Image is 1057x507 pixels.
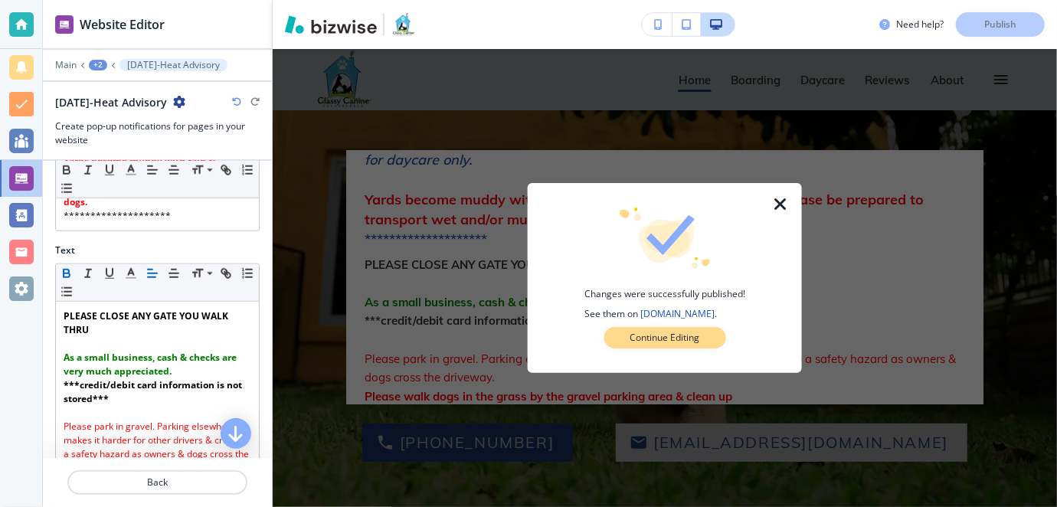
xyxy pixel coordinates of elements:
[55,244,75,257] h2: Text
[89,60,107,70] button: +2
[119,59,227,71] button: [DATE]-Heat Advisory
[64,351,239,378] strong: As a small business, cash & checks are very much appreciated.
[604,327,725,348] button: Continue Editing
[896,18,944,31] h3: Need help?
[69,476,246,489] p: Back
[55,119,260,147] h3: Create pop-up notifications for pages in your website
[391,12,417,37] img: Your Logo
[55,15,74,34] img: editor icon
[618,208,712,269] img: icon
[630,331,699,345] p: Continue Editing
[285,15,377,34] img: Bizwise Logo
[64,309,231,336] strong: PLEASE CLOSE ANY GATE YOU WALK THRU
[64,154,252,208] strong: Yards become muddy with rain & sprinkler use in hot weather. Please be prepared to transport wet ...
[64,378,244,405] strong: ***credit/debit card information is not stored***
[584,287,745,321] h4: Changes were successfully published! See them on .
[127,60,220,70] p: [DATE]-Heat Advisory
[80,15,165,34] h2: Website Editor
[64,420,251,474] span: Please park in gravel. Parking elsewhere makes it harder for other drivers & creates a safety haz...
[67,470,247,495] button: Back
[640,307,715,320] a: [DOMAIN_NAME]
[55,60,77,70] button: Main
[55,94,167,110] h2: [DATE]-Heat Advisory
